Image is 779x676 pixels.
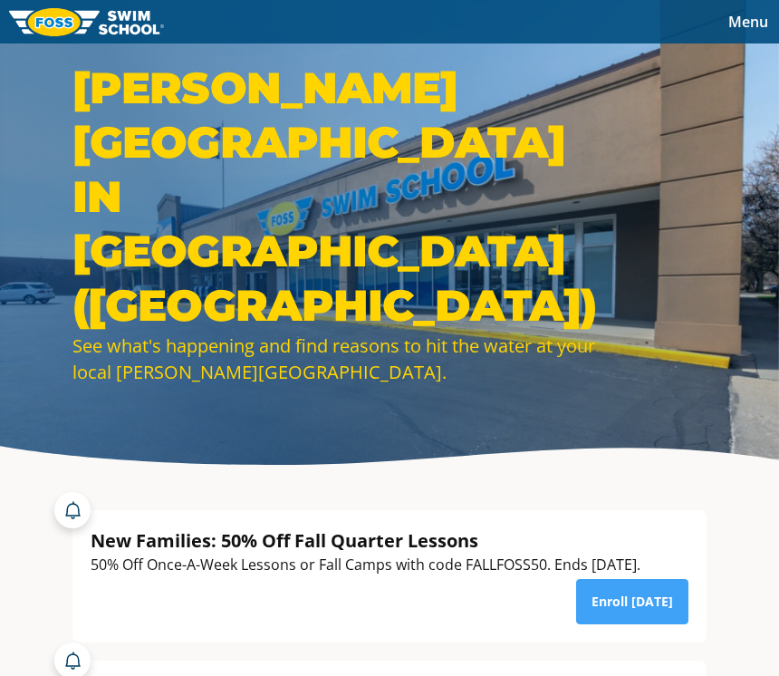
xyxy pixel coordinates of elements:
[72,333,598,385] div: See what's happening and find reasons to hit the water at your local [PERSON_NAME][GEOGRAPHIC_DATA].
[717,8,779,35] button: Toggle navigation
[91,528,640,553] div: New Families: 50% Off Fall Quarter Lessons
[9,8,164,36] img: FOSS Swim School Logo
[72,61,598,333] h1: [PERSON_NAME][GEOGRAPHIC_DATA] in [GEOGRAPHIC_DATA] ([GEOGRAPHIC_DATA])
[91,553,640,577] div: 50% Off Once-A-Week Lessons or Fall Camps with code FALLFOSS50. Ends [DATE].
[728,12,768,32] span: Menu
[576,579,688,624] a: Enroll [DATE]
